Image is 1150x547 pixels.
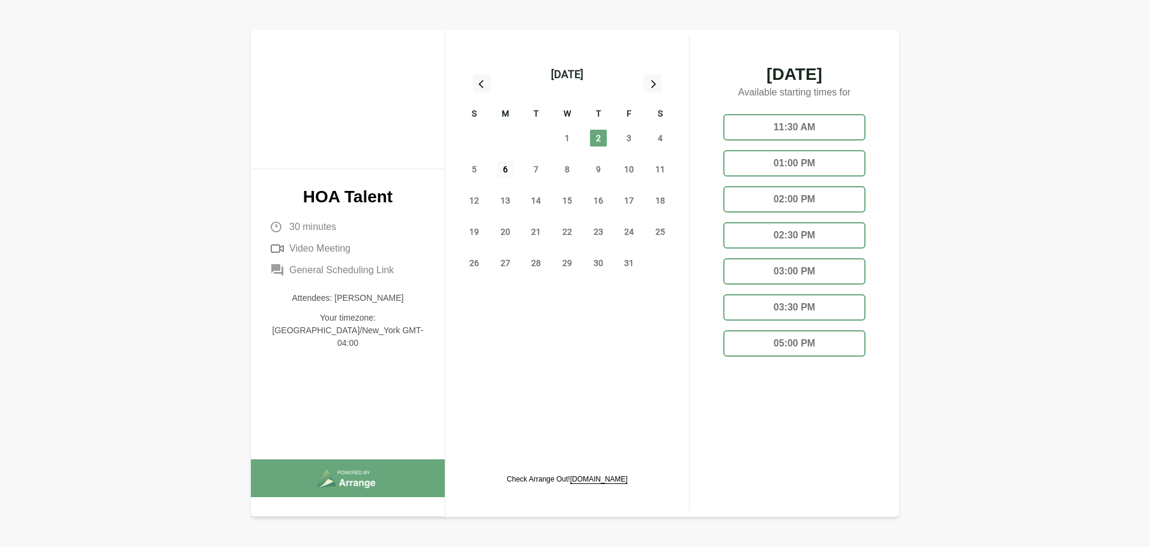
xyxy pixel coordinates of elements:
span: Tuesday, October 21, 2025 [528,223,544,240]
p: Available starting times for [714,83,875,104]
div: W [552,107,583,122]
span: Friday, October 10, 2025 [621,161,637,178]
div: 05:00 PM [723,330,866,357]
div: [DATE] [551,66,583,83]
span: Saturday, October 11, 2025 [652,161,669,178]
span: Tuesday, October 14, 2025 [528,192,544,209]
span: [DATE] [714,66,875,83]
span: Thursday, October 23, 2025 [590,223,607,240]
span: Saturday, October 25, 2025 [652,223,669,240]
div: F [614,107,645,122]
div: T [520,107,552,122]
p: HOA Talent [270,189,426,205]
div: S [459,107,490,122]
span: Friday, October 3, 2025 [621,130,637,147]
span: Monday, October 13, 2025 [497,192,514,209]
div: 02:00 PM [723,186,866,213]
div: 11:30 AM [723,114,866,141]
p: Attendees: [PERSON_NAME] [270,292,426,304]
span: Friday, October 31, 2025 [621,255,637,271]
span: Saturday, October 18, 2025 [652,192,669,209]
div: 03:30 PM [723,294,866,321]
div: M [490,107,521,122]
a: [DOMAIN_NAME] [570,475,628,483]
span: Tuesday, October 7, 2025 [528,161,544,178]
p: Your timezone: [GEOGRAPHIC_DATA]/New_York GMT-04:00 [270,312,426,349]
span: Wednesday, October 1, 2025 [559,130,576,147]
span: Sunday, October 12, 2025 [466,192,483,209]
span: Sunday, October 26, 2025 [466,255,483,271]
span: Thursday, October 16, 2025 [590,192,607,209]
span: Wednesday, October 15, 2025 [559,192,576,209]
span: Video Meeting [289,241,351,256]
span: 30 minutes [289,220,336,234]
span: Wednesday, October 22, 2025 [559,223,576,240]
div: T [583,107,614,122]
span: Monday, October 20, 2025 [497,223,514,240]
span: Thursday, October 9, 2025 [590,161,607,178]
span: Wednesday, October 29, 2025 [559,255,576,271]
div: 02:30 PM [723,222,866,249]
p: Check Arrange Out! [507,474,627,484]
span: Wednesday, October 8, 2025 [559,161,576,178]
div: S [645,107,676,122]
span: Sunday, October 19, 2025 [466,223,483,240]
span: Monday, October 6, 2025 [497,161,514,178]
div: 01:00 PM [723,150,866,177]
span: Friday, October 17, 2025 [621,192,637,209]
span: General Scheduling Link [289,263,394,277]
span: Monday, October 27, 2025 [497,255,514,271]
span: Saturday, October 4, 2025 [652,130,669,147]
div: 03:00 PM [723,258,866,285]
span: Tuesday, October 28, 2025 [528,255,544,271]
span: Friday, October 24, 2025 [621,223,637,240]
span: Sunday, October 5, 2025 [466,161,483,178]
span: Thursday, October 2, 2025 [590,130,607,147]
span: Thursday, October 30, 2025 [590,255,607,271]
